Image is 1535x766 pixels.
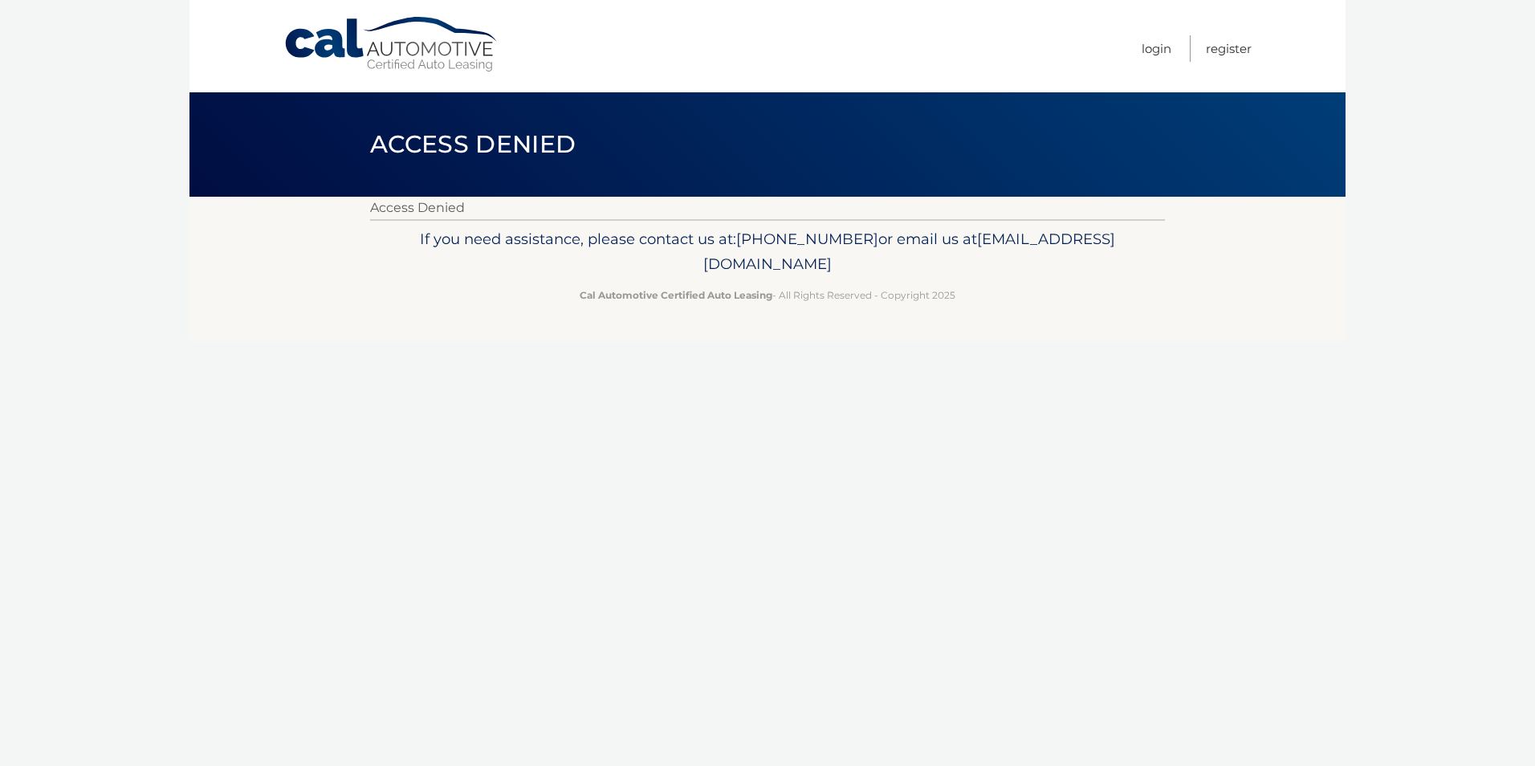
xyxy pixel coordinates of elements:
[736,230,878,248] span: [PHONE_NUMBER]
[283,16,500,73] a: Cal Automotive
[580,289,772,301] strong: Cal Automotive Certified Auto Leasing
[381,226,1154,278] p: If you need assistance, please contact us at: or email us at
[1206,35,1252,62] a: Register
[370,129,576,159] span: Access Denied
[1142,35,1171,62] a: Login
[381,287,1154,304] p: - All Rights Reserved - Copyright 2025
[370,197,1165,219] p: Access Denied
